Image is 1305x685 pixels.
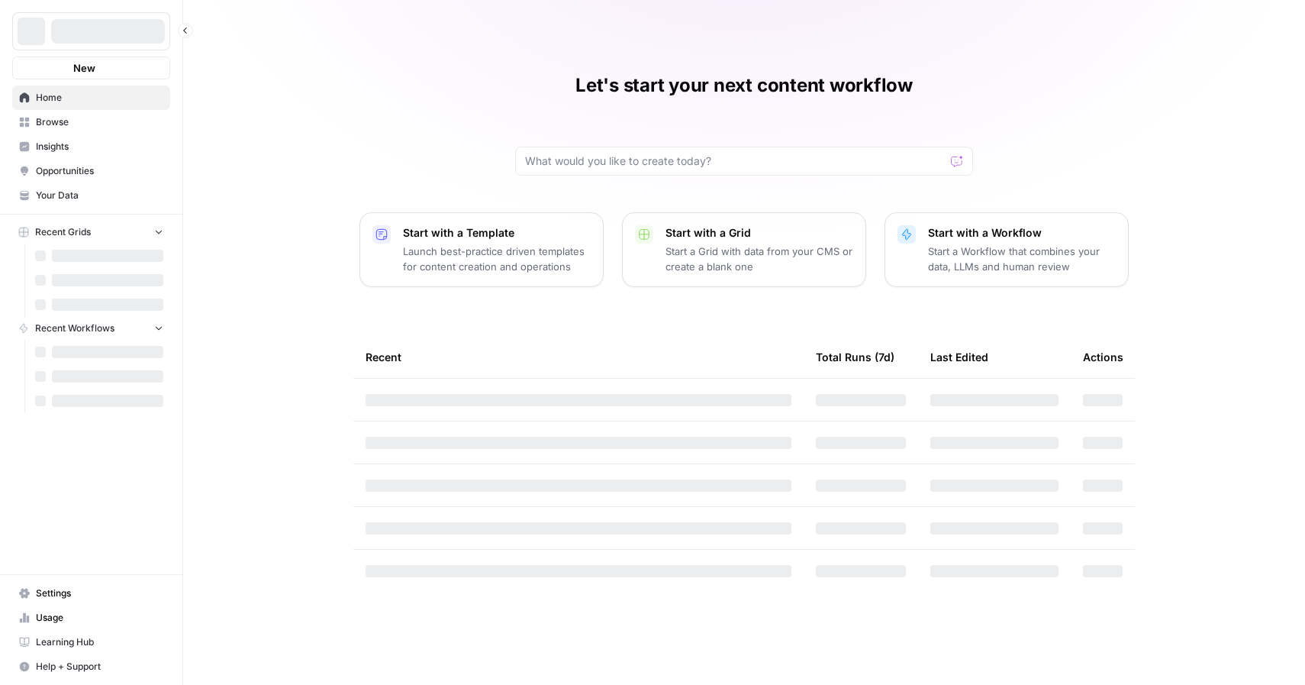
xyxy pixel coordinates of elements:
[575,73,913,98] h1: Let's start your next content workflow
[928,225,1116,241] p: Start with a Workflow
[1083,336,1123,378] div: Actions
[12,630,170,654] a: Learning Hub
[12,317,170,340] button: Recent Workflows
[36,586,163,600] span: Settings
[403,225,591,241] p: Start with a Template
[930,336,988,378] div: Last Edited
[366,336,791,378] div: Recent
[12,183,170,208] a: Your Data
[12,581,170,606] a: Settings
[622,212,866,287] button: Start with a GridStart a Grid with data from your CMS or create a blank one
[36,660,163,674] span: Help + Support
[359,212,604,287] button: Start with a TemplateLaunch best-practice driven templates for content creation and operations
[12,606,170,630] a: Usage
[665,225,853,241] p: Start with a Grid
[36,140,163,153] span: Insights
[36,189,163,202] span: Your Data
[12,134,170,159] a: Insights
[36,635,163,649] span: Learning Hub
[12,221,170,244] button: Recent Grids
[36,611,163,625] span: Usage
[403,244,591,274] p: Launch best-practice driven templates for content creation and operations
[928,244,1116,274] p: Start a Workflow that combines your data, LLMs and human review
[12,110,170,134] a: Browse
[12,57,170,79] button: New
[36,91,163,105] span: Home
[35,225,91,239] span: Recent Grids
[665,244,853,274] p: Start a Grid with data from your CMS or create a blank one
[12,654,170,679] button: Help + Support
[884,212,1129,287] button: Start with a WorkflowStart a Workflow that combines your data, LLMs and human review
[36,164,163,178] span: Opportunities
[12,86,170,110] a: Home
[35,321,114,335] span: Recent Workflows
[816,336,894,378] div: Total Runs (7d)
[73,60,95,76] span: New
[525,153,945,169] input: What would you like to create today?
[12,159,170,183] a: Opportunities
[36,115,163,129] span: Browse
